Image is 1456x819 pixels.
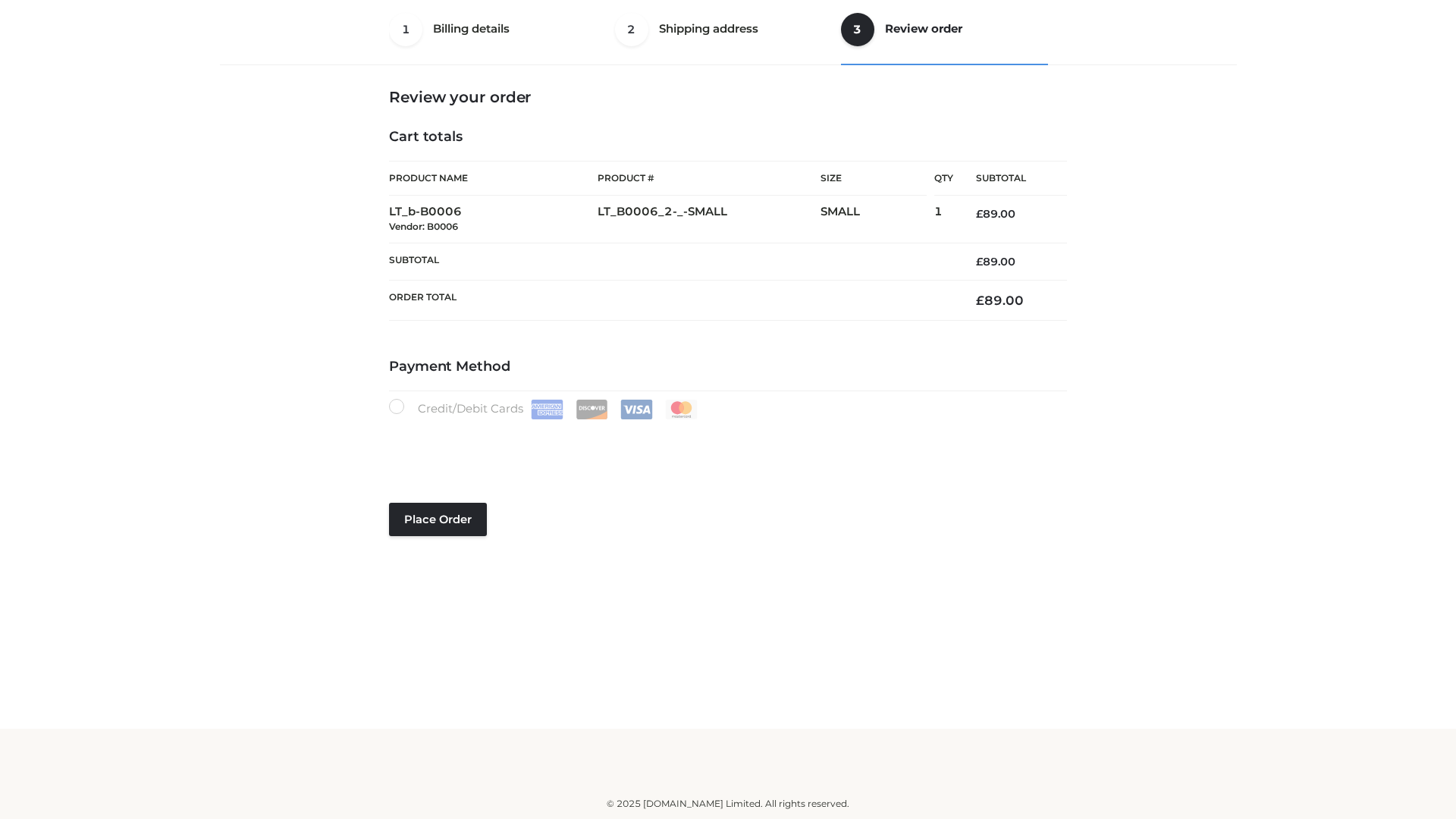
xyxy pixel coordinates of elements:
bdi: 89.00 [976,207,1015,221]
td: SMALL [821,196,934,243]
label: Credit/Debit Cards [389,399,699,419]
iframe: Secure payment input frame [386,416,1064,472]
img: Discover [576,400,608,419]
span: £ [976,207,983,221]
th: Size [821,162,927,196]
span: £ [976,255,983,268]
button: Place order [389,503,487,536]
img: Mastercard [665,400,698,419]
h4: Cart totals [389,129,1067,146]
span: £ [976,293,984,308]
th: Subtotal [953,162,1067,196]
small: Vendor: B0006 [389,221,458,232]
th: Subtotal [389,243,953,280]
td: LT_b-B0006 [389,196,598,243]
img: Visa [620,400,653,419]
div: © 2025 [DOMAIN_NAME] Limited. All rights reserved. [225,796,1231,811]
td: 1 [934,196,953,243]
h4: Payment Method [389,359,1067,375]
th: Product # [598,161,821,196]
bdi: 89.00 [976,255,1015,268]
img: Amex [531,400,563,419]
bdi: 89.00 [976,293,1024,308]
h3: Review your order [389,88,1067,106]
th: Qty [934,161,953,196]
th: Order Total [389,281,953,321]
th: Product Name [389,161,598,196]
td: LT_B0006_2-_-SMALL [598,196,821,243]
